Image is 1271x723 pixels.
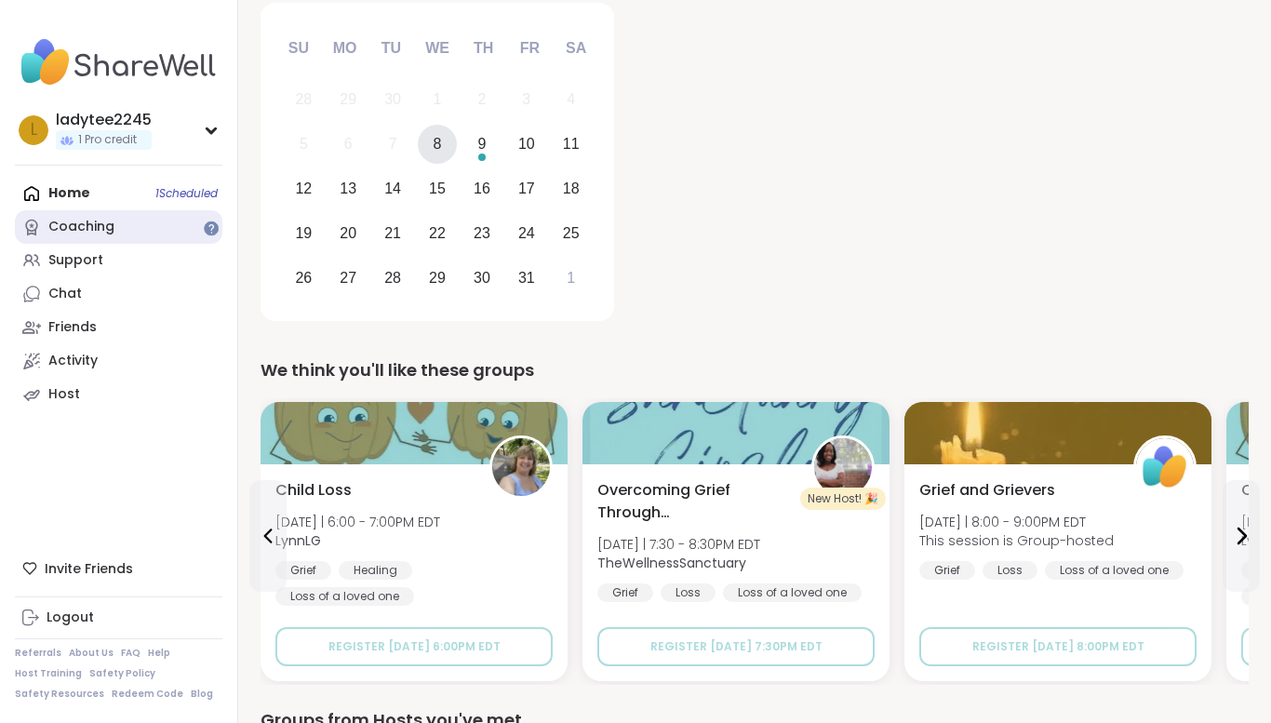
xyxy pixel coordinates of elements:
div: Not available Tuesday, September 30th, 2025 [373,80,413,120]
div: month 2025-10 [281,77,593,300]
div: 30 [384,87,401,112]
button: Register [DATE] 8:00PM EDT [919,627,1197,666]
span: Register [DATE] 6:00PM EDT [328,638,501,654]
div: Loss of a loved one [275,587,414,606]
div: Choose Thursday, October 16th, 2025 [462,169,502,209]
div: Not available Monday, September 29th, 2025 [328,80,368,120]
div: Choose Wednesday, October 29th, 2025 [418,258,458,298]
div: Choose Friday, October 24th, 2025 [506,213,546,253]
div: 15 [429,176,446,201]
div: 22 [429,221,446,246]
div: 31 [518,265,535,290]
div: Not available Sunday, September 28th, 2025 [284,80,324,120]
div: Choose Sunday, October 26th, 2025 [284,258,324,298]
span: Register [DATE] 8:00PM EDT [972,638,1144,654]
div: 10 [518,131,535,156]
div: Choose Sunday, October 12th, 2025 [284,169,324,209]
div: Not available Thursday, October 2nd, 2025 [462,80,502,120]
a: Referrals [15,647,61,660]
div: 17 [518,176,535,201]
div: 8 [434,131,442,156]
div: 4 [567,87,575,112]
div: 12 [295,176,312,201]
div: Fr [509,28,550,69]
div: Su [278,28,319,69]
div: Grief [919,561,975,580]
div: 19 [295,221,312,246]
div: Not available Saturday, October 4th, 2025 [551,80,591,120]
div: Choose Wednesday, October 15th, 2025 [418,169,458,209]
a: FAQ [121,647,140,660]
span: Register [DATE] 7:30PM EDT [650,638,823,654]
div: 3 [522,87,530,112]
div: New Host! 🎉 [800,488,886,510]
div: Not available Friday, October 3rd, 2025 [506,80,546,120]
a: Help [148,647,170,660]
a: Safety Resources [15,688,104,701]
a: Redeem Code [112,688,183,701]
div: We [417,28,458,69]
div: Choose Tuesday, October 28th, 2025 [373,258,413,298]
div: Choose Monday, October 20th, 2025 [328,213,368,253]
div: 9 [477,131,486,156]
div: 6 [344,131,353,156]
div: Choose Thursday, October 30th, 2025 [462,258,502,298]
div: Grief [597,583,653,602]
div: Choose Monday, October 13th, 2025 [328,169,368,209]
div: 24 [518,221,535,246]
img: TheWellnessSanctuary [814,438,872,496]
div: Coaching [48,218,114,236]
div: 11 [563,131,580,156]
div: Mo [324,28,365,69]
div: 30 [474,265,490,290]
a: Chat [15,277,222,311]
a: Blog [191,688,213,701]
span: [DATE] | 8:00 - 9:00PM EDT [919,513,1114,531]
div: Th [463,28,504,69]
div: 29 [340,87,356,112]
img: LynnLG [492,438,550,496]
a: Logout [15,601,222,635]
a: Host [15,378,222,411]
span: l [31,118,37,142]
div: Loss [661,583,716,602]
div: 5 [300,131,308,156]
div: 14 [384,176,401,201]
a: Friends [15,311,222,344]
a: About Us [69,647,114,660]
div: Tu [370,28,411,69]
div: Choose Wednesday, October 8th, 2025 [418,125,458,165]
div: Loss of a loved one [723,583,862,602]
b: LynnLG [275,531,321,550]
div: Choose Monday, October 27th, 2025 [328,258,368,298]
div: Invite Friends [15,552,222,585]
div: Host [48,385,80,404]
div: 21 [384,221,401,246]
div: Choose Tuesday, October 14th, 2025 [373,169,413,209]
div: 13 [340,176,356,201]
div: 16 [474,176,490,201]
div: Choose Friday, October 31st, 2025 [506,258,546,298]
div: Grief [275,561,331,580]
div: Healing [339,561,412,580]
b: TheWellnessSanctuary [597,554,746,572]
span: This session is Group-hosted [919,531,1114,550]
span: 1 Pro credit [78,132,137,148]
div: Sa [555,28,596,69]
div: 2 [477,87,486,112]
a: Support [15,244,222,277]
div: Loss [983,561,1037,580]
div: Logout [47,609,94,627]
button: Register [DATE] 6:00PM EDT [275,627,553,666]
div: 23 [474,221,490,246]
div: Choose Sunday, October 19th, 2025 [284,213,324,253]
a: Coaching [15,210,222,244]
span: Overcoming Grief Through [DEMOGRAPHIC_DATA]: Sanctuary Circle [597,479,791,524]
img: ShareWell [1136,438,1194,496]
div: Choose Thursday, October 9th, 2025 [462,125,502,165]
div: 1 [434,87,442,112]
div: 1 [567,265,575,290]
div: 28 [295,87,312,112]
span: [DATE] | 7:30 - 8:30PM EDT [597,535,760,554]
div: 7 [389,131,397,156]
